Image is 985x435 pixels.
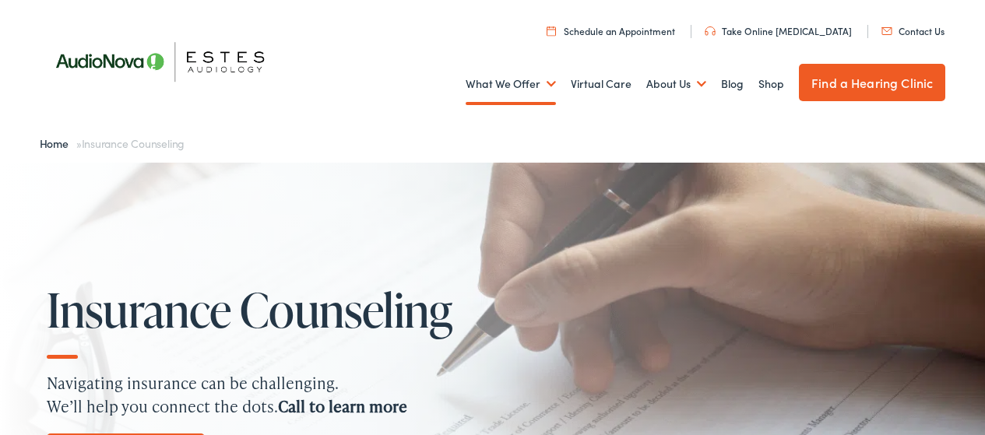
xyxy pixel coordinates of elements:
a: Contact Us [881,24,945,37]
span: Insurance Counseling [82,135,185,151]
a: Blog [721,55,744,113]
img: utility icon [705,26,716,36]
a: Shop [758,55,784,113]
span: » [40,135,185,151]
a: Home [40,135,76,151]
a: Take Online [MEDICAL_DATA] [705,24,852,37]
p: Navigating insurance can be challenging. We’ll help you connect the dots. [47,371,938,418]
a: Virtual Care [571,55,631,113]
strong: Call to learn more [278,395,407,417]
a: What We Offer [466,55,556,113]
img: utility icon [881,27,892,35]
h1: Insurance Counseling [47,284,483,335]
a: Find a Hearing Clinic [799,64,945,101]
a: Schedule an Appointment [547,24,675,37]
a: About Us [646,55,706,113]
img: utility icon [547,26,556,36]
